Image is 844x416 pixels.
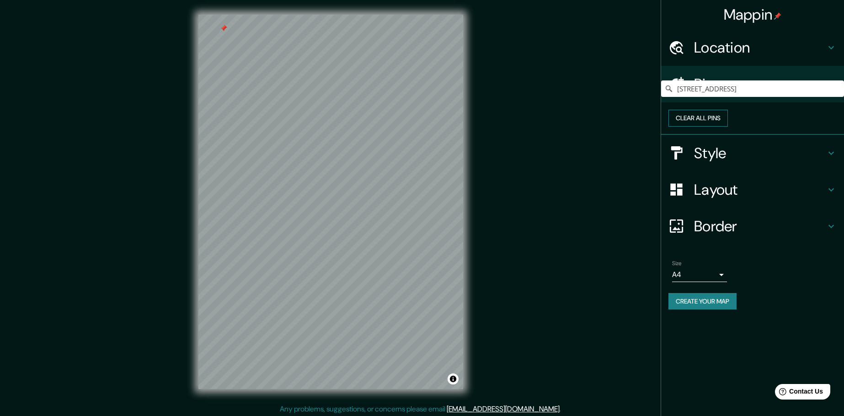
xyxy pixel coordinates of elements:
[661,208,844,245] div: Border
[198,15,463,389] canvas: Map
[661,80,844,97] input: Pick your city or area
[661,135,844,171] div: Style
[447,404,560,414] a: [EMAIL_ADDRESS][DOMAIN_NAME]
[661,171,844,208] div: Layout
[672,259,682,267] label: Size
[448,373,459,384] button: Toggle attribution
[661,29,844,66] div: Location
[774,12,781,20] img: pin-icon.png
[561,404,562,415] div: .
[661,66,844,102] div: Pins
[724,5,782,24] h4: Mappin
[280,404,561,415] p: Any problems, suggestions, or concerns please email .
[668,110,728,127] button: Clear all pins
[694,144,826,162] h4: Style
[672,267,727,282] div: A4
[668,293,737,310] button: Create your map
[694,181,826,199] h4: Layout
[694,217,826,235] h4: Border
[694,75,826,93] h4: Pins
[694,38,826,57] h4: Location
[562,404,564,415] div: .
[763,380,834,406] iframe: Help widget launcher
